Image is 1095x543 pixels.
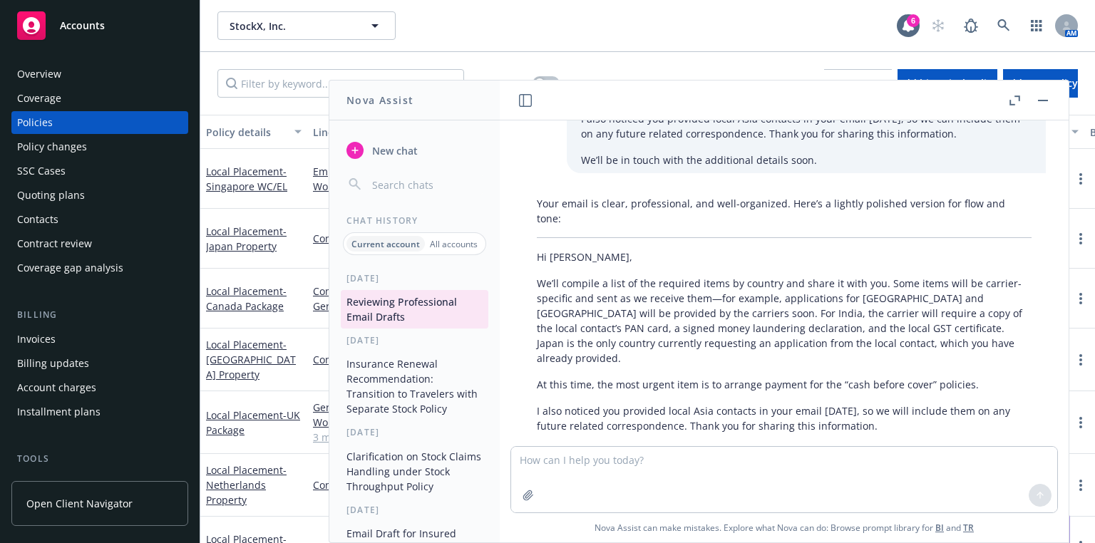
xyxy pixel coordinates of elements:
span: - Japan Property [206,224,287,253]
span: - UK Package [206,408,300,437]
div: Contract review [17,232,92,255]
span: Nova Assist can make mistakes. Explore what Nova can do: Browse prompt library for and [505,513,1063,542]
a: more [1072,170,1089,187]
span: Export to CSV [824,76,892,90]
a: Report a Bug [957,11,985,40]
div: Lines of coverage [313,125,464,140]
p: All accounts [430,238,478,250]
div: Quoting plans [17,184,85,207]
p: We’ll be in touch with additional details soon. [537,445,1032,460]
a: Employers Liability [313,164,480,179]
a: Installment plans [11,400,188,423]
p: Your email is clear, professional, and well-organized. Here’s a lightly polished version for flow... [537,196,1032,226]
div: [DATE] [329,504,500,516]
span: - Netherlands Property [206,463,287,507]
div: Chat History [329,214,500,227]
input: Search chats [369,175,483,195]
span: - [GEOGRAPHIC_DATA] Property [206,338,296,381]
span: Show inactive [473,77,527,89]
div: SSC Cases [17,160,66,182]
a: Commercial Property [313,477,480,492]
a: Commercial Property [313,231,480,246]
p: We’ll be in touch with the additional details soon. [581,152,1032,167]
a: Contacts [11,208,188,231]
p: I also noticed you provided local Asia contacts in your email [DATE], so we will include them on ... [537,403,1032,433]
a: SSC Cases [11,160,188,182]
span: StockX, Inc. [230,19,353,33]
div: 6 [907,14,920,27]
p: I also noticed you provided local Asia contacts in your email [DATE], so we can include them on a... [581,111,1032,141]
a: 3 more [313,430,480,445]
a: Local Placement [206,284,287,313]
a: Local Placement [206,224,287,253]
div: Overview [17,63,61,86]
span: Add historical policy [898,76,997,90]
div: Billing [11,308,188,322]
a: more [1072,290,1089,307]
div: Policy changes [17,135,87,158]
a: Local Placement [206,408,300,437]
a: Account charges [11,376,188,399]
a: BI [935,522,944,534]
span: Accounts [60,20,105,31]
button: New chat [341,138,488,163]
a: Workers' Compensation [313,179,480,194]
span: - Canada Package [206,284,287,313]
a: more [1072,477,1089,494]
a: Commercial Property [313,352,480,367]
div: [DATE] [329,272,500,284]
button: Policy details [200,115,307,149]
div: Contacts [17,208,58,231]
a: Coverage [11,87,188,110]
div: Coverage [17,87,61,110]
div: Installment plans [17,400,101,423]
a: Contract review [11,232,188,255]
a: Overview [11,63,188,86]
p: Hi [PERSON_NAME], [537,249,1032,264]
span: Open Client Navigator [26,496,133,511]
div: Tools [11,452,188,466]
a: Billing updates [11,352,188,375]
div: [DATE] [329,426,500,438]
a: Local Placement [206,463,287,507]
a: General Liability [313,400,480,415]
a: more [1072,414,1089,431]
a: Policies [11,111,188,134]
span: New chat [369,143,418,158]
button: Clarification on Stock Claims Handling under Stock Throughput Policy [341,445,488,498]
a: Commercial Property [313,284,480,299]
button: Add BOR policy [1003,69,1078,98]
a: Local Placement [206,338,296,381]
button: StockX, Inc. [217,11,396,40]
a: TR [963,522,974,534]
a: Workers' Compensation [313,415,480,430]
div: Policies [17,111,53,134]
a: Search [989,11,1018,40]
p: At this time, the most urgent item is to arrange payment for the “cash before cover” policies. [537,377,1032,392]
a: Local Placement [206,165,287,193]
a: General Liability [313,299,480,314]
span: Add BOR policy [1003,76,1078,90]
a: Quoting plans [11,184,188,207]
p: Current account [351,238,420,250]
button: Export to CSV [824,69,892,98]
div: Invoices [17,328,56,351]
button: Insurance Renewal Recommendation: Transition to Travelers with Separate Stock Policy [341,352,488,420]
a: more [1072,351,1089,368]
a: Switch app [1022,11,1051,40]
a: Start snowing [924,11,952,40]
a: Invoices [11,328,188,351]
p: We’ll compile a list of the required items by country and share it with you. Some items will be c... [537,276,1032,366]
a: Coverage gap analysis [11,257,188,279]
div: [DATE] [329,334,500,346]
a: more [1072,230,1089,247]
div: Coverage gap analysis [17,257,123,279]
h1: Nova Assist [346,93,413,108]
button: Add historical policy [898,69,997,98]
button: Lines of coverage [307,115,485,149]
a: Policy changes [11,135,188,158]
div: Account charges [17,376,96,399]
div: Policy details [206,125,286,140]
button: Reviewing Professional Email Drafts [341,290,488,329]
div: Billing updates [17,352,89,375]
